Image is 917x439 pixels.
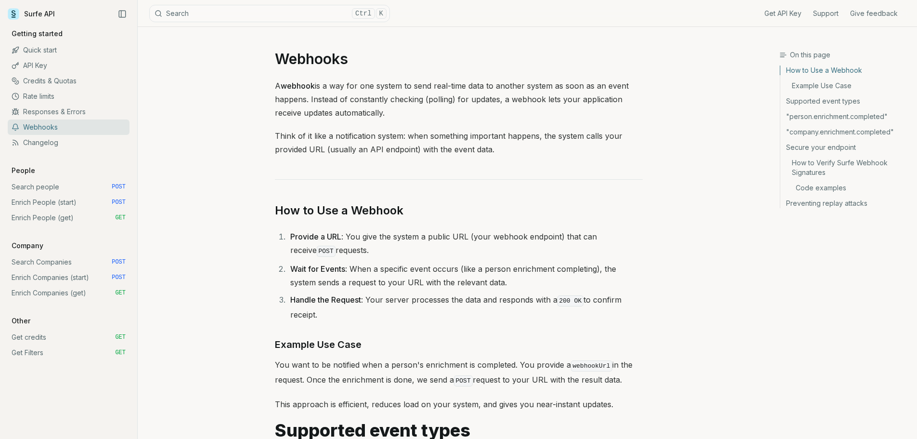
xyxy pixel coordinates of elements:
span: GET [115,349,126,357]
a: Quick start [8,42,129,58]
strong: webhook [281,81,315,91]
span: GET [115,289,126,297]
span: POST [112,183,126,191]
span: POST [112,258,126,266]
a: How to Verify Surfe Webhook Signatures [780,155,909,180]
a: Webhooks [8,120,129,135]
span: GET [115,214,126,222]
span: POST [112,274,126,281]
a: Changelog [8,135,129,150]
a: Responses & Errors [8,104,129,120]
p: Other [8,316,34,326]
a: Give feedback [850,9,898,18]
a: Support [813,9,839,18]
a: "person.enrichment.completed" [780,109,909,124]
a: Example Use Case [275,337,362,352]
h3: On this page [779,50,909,60]
a: Secure your endpoint [780,140,909,155]
p: Getting started [8,29,66,39]
p: This approach is efficient, reduces load on your system, and gives you near-instant updates. [275,398,643,411]
li: : You give the system a public URL (your webhook endpoint) that can receive requests. [287,230,643,258]
code: POST [454,375,473,386]
a: Enrich Companies (start) POST [8,270,129,285]
p: A is a way for one system to send real-time data to another system as soon as an event happens. I... [275,79,643,120]
kbd: Ctrl [352,8,375,19]
kbd: K [376,8,387,19]
a: Example Use Case [780,78,909,93]
button: SearchCtrlK [149,5,390,22]
a: Enrich People (start) POST [8,195,129,210]
a: How to Use a Webhook [275,203,403,218]
a: "company.enrichment.completed" [780,124,909,140]
li: : When a specific event occurs (like a person enrichment completing), the system sends a request ... [287,262,643,289]
code: webhookUrl [571,360,612,372]
a: API Key [8,58,129,73]
a: Search people POST [8,179,129,195]
code: 200 OK [557,295,584,306]
a: Get credits GET [8,330,129,345]
a: Get Filters GET [8,345,129,360]
a: Code examples [780,180,909,196]
a: Enrich Companies (get) GET [8,285,129,301]
strong: Provide a URL [290,232,341,241]
span: POST [112,199,126,206]
a: Rate limits [8,89,129,104]
p: Company [8,241,47,251]
h1: Webhooks [275,50,643,67]
a: Surfe API [8,7,55,21]
li: : Your server processes the data and responds with a to confirm receipt. [287,293,643,321]
a: Get API Key [764,9,801,18]
span: GET [115,333,126,341]
p: People [8,166,39,175]
a: Supported event types [780,93,909,109]
strong: Handle the Request [290,295,361,305]
a: Preventing replay attacks [780,196,909,208]
button: Collapse Sidebar [115,7,129,21]
a: Enrich People (get) GET [8,210,129,226]
code: POST [317,246,336,257]
a: How to Use a Webhook [780,66,909,78]
strong: Wait for Events [290,264,345,274]
a: Search Companies POST [8,254,129,270]
p: You want to be notified when a person's enrichment is completed. You provide a in the request. On... [275,358,643,388]
p: Think of it like a notification system: when something important happens, the system calls your p... [275,129,643,156]
a: Credits & Quotas [8,73,129,89]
